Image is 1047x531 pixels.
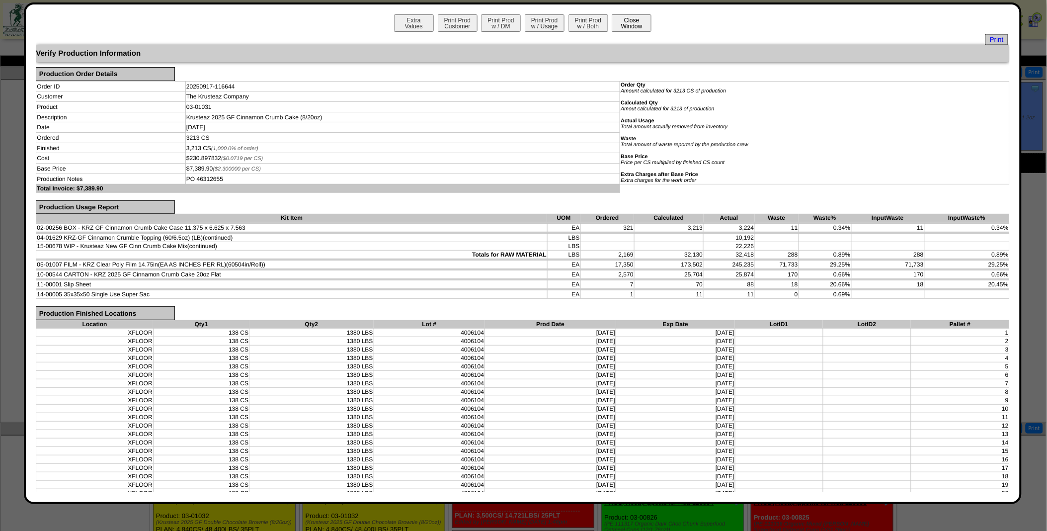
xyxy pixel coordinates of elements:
[621,142,748,148] i: Total amount of waste reported by the production crew
[799,280,851,289] td: 20.66%
[616,472,735,480] td: [DATE]
[153,430,249,438] td: 138 CS
[547,234,580,242] td: LBS
[924,214,1009,222] th: InputWaste%
[851,251,924,259] td: 288
[36,362,153,370] td: XFLOOR
[616,489,735,497] td: [DATE]
[616,404,735,413] td: [DATE]
[911,404,1009,413] td: 10
[153,455,249,463] td: 138 CS
[249,472,374,480] td: 1380 LBS
[249,379,374,387] td: 1380 LBS
[616,396,735,404] td: [DATE]
[374,370,485,379] td: 4006104
[547,261,580,269] td: EA
[374,354,485,362] td: 4006104
[616,328,735,337] td: [DATE]
[799,214,851,222] th: Waste%
[374,438,485,446] td: 4006104
[185,122,620,133] td: [DATE]
[485,455,616,463] td: [DATE]
[704,214,755,222] th: Actual
[911,480,1009,489] td: 19
[704,234,755,242] td: 10,192
[36,164,186,174] td: Base Price
[924,280,1009,289] td: 20.45%
[374,472,485,480] td: 4006104
[374,396,485,404] td: 4006104
[36,345,153,354] td: XFLOOR
[547,270,580,279] td: EA
[616,480,735,489] td: [DATE]
[485,489,616,497] td: [DATE]
[185,174,620,184] td: PO 46312655
[704,270,755,279] td: 25,874
[36,328,153,337] td: XFLOOR
[374,446,485,455] td: 4006104
[580,214,634,222] th: Ordered
[249,354,374,362] td: 1380 LBS
[36,480,153,489] td: XFLOOR
[799,270,851,279] td: 0.66%
[799,224,851,232] td: 0.34%
[374,404,485,413] td: 4006104
[704,280,755,289] td: 88
[616,320,735,329] th: Exp Date
[485,472,616,480] td: [DATE]
[36,270,548,279] td: 10-00544 CARTON - KRZ 2025 GF Cinnamon Crumb Cake 20oz Flat
[36,370,153,379] td: XFLOOR
[755,280,799,289] td: 18
[485,370,616,379] td: [DATE]
[36,489,153,497] td: XFLOOR
[36,290,548,299] td: 14-00005 35x35x50 Single Use Super Sac
[851,224,924,232] td: 11
[547,214,580,222] th: UOM
[704,242,755,251] td: 22,226
[36,122,186,133] td: Date
[704,224,755,232] td: 3,224
[374,480,485,489] td: 4006104
[374,328,485,337] td: 4006104
[924,270,1009,279] td: 0.66%
[185,112,620,122] td: Krusteaz 2025 GF Cinnamon Crumb Cake (8/20oz)
[621,154,648,160] b: Base Price
[911,370,1009,379] td: 6
[394,14,434,32] button: ExtraValues
[621,106,714,112] i: Amout calculated for 3213 of production
[36,438,153,446] td: XFLOOR
[485,387,616,396] td: [DATE]
[438,14,478,32] button: Print ProdCustomer
[755,261,799,269] td: 71,733
[985,34,1008,45] a: Print
[616,455,735,463] td: [DATE]
[374,345,485,354] td: 4006104
[374,421,485,430] td: 4006104
[485,421,616,430] td: [DATE]
[911,362,1009,370] td: 5
[485,337,616,345] td: [DATE]
[611,22,652,30] a: CloseWindow
[374,430,485,438] td: 4006104
[634,270,703,279] td: 25,704
[485,430,616,438] td: [DATE]
[249,370,374,379] td: 1380 LBS
[911,446,1009,455] td: 15
[911,345,1009,354] td: 3
[616,438,735,446] td: [DATE]
[612,14,651,32] button: CloseWindow
[36,91,186,102] td: Customer
[36,337,153,345] td: XFLOOR
[485,480,616,489] td: [DATE]
[911,472,1009,480] td: 18
[568,14,608,32] button: Print Prodw / Both
[185,102,620,112] td: 03-01031
[203,234,233,241] span: (continued)
[755,214,799,222] th: Waste
[185,164,620,174] td: $7,389.90
[580,290,634,299] td: 1
[185,153,620,164] td: $230.897832
[249,480,374,489] td: 1380 LBS
[616,345,735,354] td: [DATE]
[36,280,548,289] td: 11-00001 Slip Sheet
